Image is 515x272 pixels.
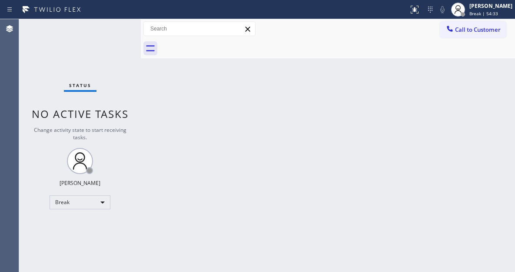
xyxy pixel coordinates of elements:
span: Change activity state to start receiving tasks. [34,126,126,141]
div: [PERSON_NAME] [469,2,512,10]
input: Search [144,22,255,36]
button: Call to Customer [440,21,506,38]
div: Break [50,195,110,209]
span: Break | 54:33 [469,10,498,17]
button: Mute [436,3,449,16]
span: Status [69,82,91,88]
span: Call to Customer [455,26,501,34]
div: [PERSON_NAME] [60,179,100,187]
span: No active tasks [32,107,129,121]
